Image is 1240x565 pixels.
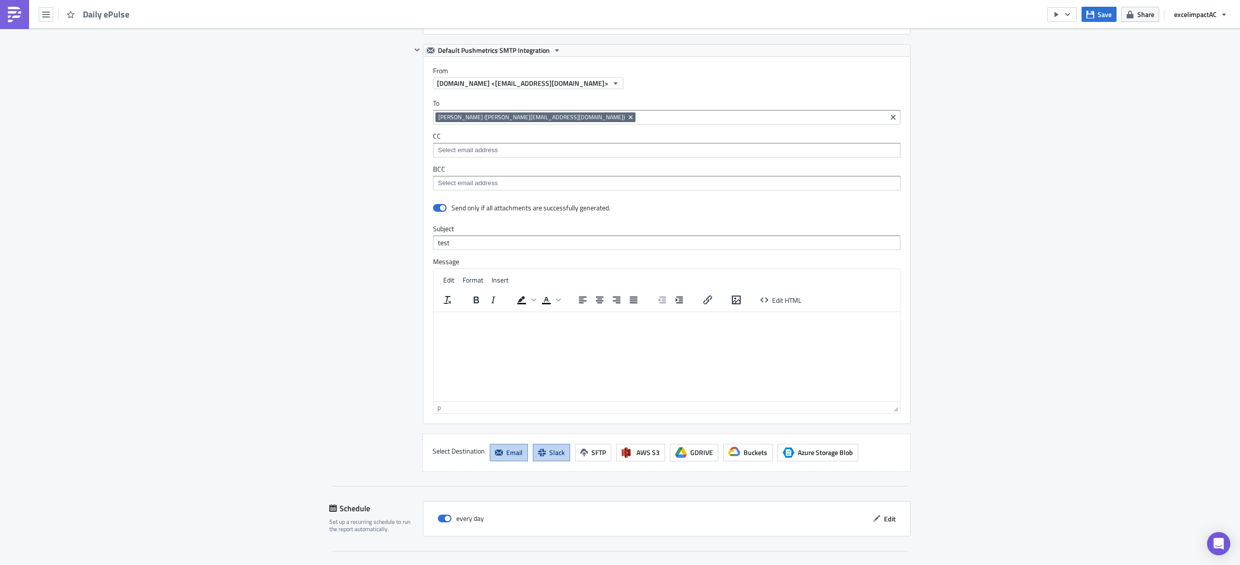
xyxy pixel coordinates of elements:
img: PushMetrics [7,7,22,22]
span: Save [1098,9,1112,19]
span: Edit [443,275,454,285]
button: SFTP [575,444,611,461]
button: Default Pushmetrics SMTP Integration [423,45,564,56]
div: Set up a recurring schedule to run the report automatically. [329,518,417,533]
button: Decrease indent [654,293,670,307]
button: Insert/edit link [699,293,716,307]
div: Text color [538,293,562,307]
button: Slack [533,444,570,461]
label: CC [433,132,900,141]
span: Share [1137,9,1154,19]
button: Azure Storage BlobAzure Storage Blob [777,444,858,461]
button: excelimpactAC [1169,7,1233,22]
button: Email [490,444,528,461]
div: Resize [890,402,900,413]
div: Send only if all attachments are successfully generated. [451,204,610,212]
label: Subject [433,224,900,233]
span: Edit HTML [772,295,802,305]
button: Clear formatting [439,293,456,307]
button: Edit [868,511,900,526]
button: Bold [468,293,484,307]
span: Summary for {{ utils.ds_yesterday }} [4,4,112,12]
span: Daily ePulse [83,9,130,20]
span: Format [463,275,483,285]
span: AWS S3 [636,447,660,457]
span: Email [506,447,523,457]
label: Message [433,257,900,266]
input: Select em ail add ress [435,145,897,155]
button: Insert/edit image [728,293,744,307]
span: Azure Storage Blob [798,447,853,457]
button: Justify [625,293,642,307]
button: Increase indent [671,293,687,307]
span: excelimpact AC [1174,9,1217,19]
input: Select em ail add ress [435,178,897,188]
button: Clear selected items [887,111,899,123]
label: BCC [433,165,900,173]
button: Hide content [411,44,423,56]
label: Select Destination [433,444,485,458]
button: Align center [591,293,608,307]
button: Share [1121,7,1159,22]
body: Rich Text Area. Press ALT-0 for help. [4,4,463,33]
div: Schedule [329,501,423,516]
div: Open Intercom Messenger [1207,532,1230,555]
button: Edit HTML [757,293,806,307]
button: [DOMAIN_NAME] <[EMAIL_ADDRESS][DOMAIN_NAME]> [433,78,623,89]
span: - [4,15,6,22]
button: AWS S3 [616,444,665,461]
span: Insert [492,275,509,285]
button: Align right [608,293,625,307]
button: Align left [574,293,591,307]
div: every day [438,511,484,526]
span: Azure Storage Blob [783,447,794,458]
span: Slack [549,447,565,457]
button: GDRIVE [670,444,718,461]
button: Italic [485,293,501,307]
div: Background color [513,293,538,307]
span: Edit [884,514,896,524]
div: p [437,402,441,412]
iframe: Rich Text Area [434,312,900,401]
label: To [433,99,900,108]
span: GDRIVE [690,447,713,457]
label: From [433,66,910,75]
a: Daily Performance [6,25,62,33]
span: [DOMAIN_NAME] <[EMAIL_ADDRESS][DOMAIN_NAME]> [437,78,608,88]
button: Save [1082,7,1116,22]
span: - [4,25,6,33]
a: ePulse [6,15,27,22]
span: [PERSON_NAME] ([PERSON_NAME][EMAIL_ADDRESS][DOMAIN_NAME]) [438,113,625,121]
button: Remove Tag [627,112,635,122]
span: Buckets [744,447,767,457]
span: Default Pushmetrics SMTP Integration [438,45,550,56]
button: Buckets [723,444,773,461]
span: SFTP [591,447,606,457]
